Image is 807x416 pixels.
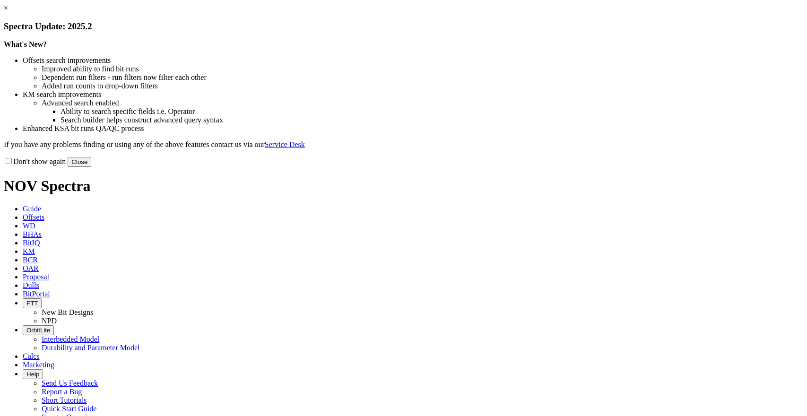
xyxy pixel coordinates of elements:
[23,361,54,369] span: Marketing
[4,4,8,12] a: ×
[26,371,39,378] span: Help
[23,124,803,133] li: Enhanced KSA bit runs QA/QC process
[23,352,40,360] span: Calcs
[42,82,803,90] li: Added run counts to drop-down filters
[23,273,49,281] span: Proposal
[26,327,50,334] span: OrbitLite
[42,99,803,107] li: Advanced search enabled
[6,158,12,164] input: Don't show again
[26,300,38,307] span: FTT
[23,222,35,230] span: WD
[42,65,803,73] li: Improved ability to find bit runs
[42,335,99,343] a: Interbedded Model
[23,247,35,255] span: KM
[42,308,93,316] a: New Bit Designs
[68,157,91,167] button: Close
[42,396,87,404] a: Short Tutorials
[23,264,39,272] span: OAR
[42,317,57,325] a: NPD
[23,56,803,65] li: Offsets search improvements
[23,230,42,238] span: BHAs
[42,388,82,396] a: Report a Bug
[42,379,98,387] a: Send Us Feedback
[61,116,803,124] li: Search builder helps construct advanced query syntax
[23,256,38,264] span: BCR
[42,405,96,413] a: Quick Start Guide
[4,40,47,48] strong: What's New?
[42,344,140,352] a: Durability and Parameter Model
[4,157,66,165] label: Don't show again
[23,205,41,213] span: Guide
[265,140,305,148] a: Service Desk
[4,21,803,32] h3: Spectra Update: 2025.2
[4,177,803,195] h1: NOV Spectra
[23,213,44,221] span: Offsets
[23,290,50,298] span: BitPortal
[61,107,803,116] li: Ability to search specific fields i.e. Operator
[23,281,39,289] span: Dulls
[23,90,803,99] li: KM search improvements
[42,73,803,82] li: Dependent run filters - run filters now filter each other
[23,239,40,247] span: BitIQ
[4,140,803,149] p: If you have any problems finding or using any of the above features contact us via our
